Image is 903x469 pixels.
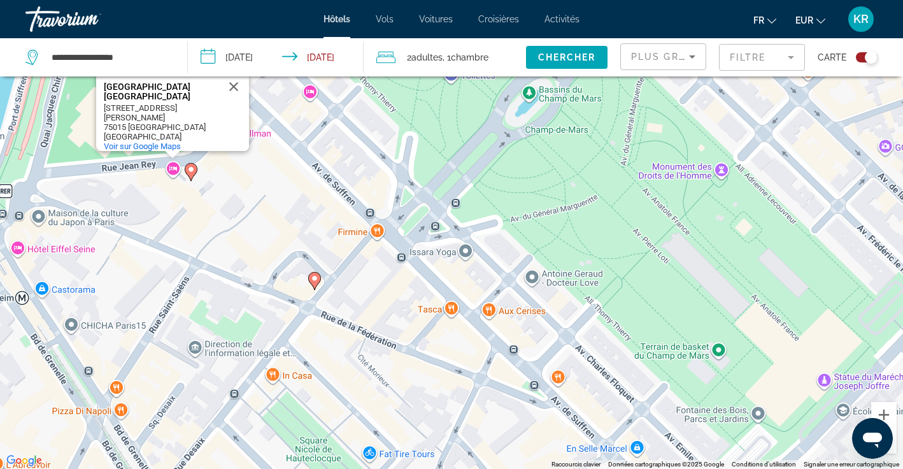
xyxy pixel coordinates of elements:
[719,43,805,71] button: Filter
[324,14,350,24] a: Hôtels
[795,11,825,29] button: Change currency
[218,71,249,102] button: Fermer
[871,402,897,428] button: Zoom avant
[443,48,488,66] span: , 1
[451,52,488,62] span: Chambre
[631,49,695,64] mat-select: Sort by
[104,141,181,151] a: Voir sur Google Maps
[852,418,893,459] iframe: Bouton de lancement de la fenêtre de messagerie
[795,15,813,25] span: EUR
[407,48,443,66] span: 2
[419,14,453,24] a: Voitures
[732,461,796,468] a: Conditions d'utilisation (s'ouvre dans un nouvel onglet)
[3,452,45,469] a: Ouvrir cette zone dans Google Maps (dans une nouvelle fenêtre)
[846,52,878,63] button: Toggle map
[853,13,869,25] span: KR
[364,38,526,76] button: Travelers: 2 adults, 0 children
[538,52,596,62] span: Chercher
[526,46,608,69] button: Chercher
[411,52,443,62] span: Adultes
[608,461,724,468] span: Données cartographiques ©2025 Google
[188,38,363,76] button: Check-in date: Nov 27, 2025 Check-out date: Nov 30, 2025
[376,14,394,24] a: Vols
[844,6,878,32] button: User Menu
[96,71,249,151] div: Hôtel Mercure Paris Centre Tour Eiffel
[818,48,846,66] span: Carte
[104,122,218,132] div: 75015 [GEOGRAPHIC_DATA]
[104,82,218,101] div: [GEOGRAPHIC_DATA] [GEOGRAPHIC_DATA]
[25,3,153,36] a: Travorium
[753,11,776,29] button: Change language
[104,132,218,141] div: [GEOGRAPHIC_DATA]
[804,461,899,468] a: Signaler une erreur cartographique
[631,52,783,62] span: Plus grandes économies
[3,452,45,469] img: Google
[544,14,579,24] a: Activités
[753,15,764,25] span: fr
[551,460,601,469] button: Raccourcis clavier
[478,14,519,24] a: Croisières
[104,103,218,122] div: [STREET_ADDRESS][PERSON_NAME]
